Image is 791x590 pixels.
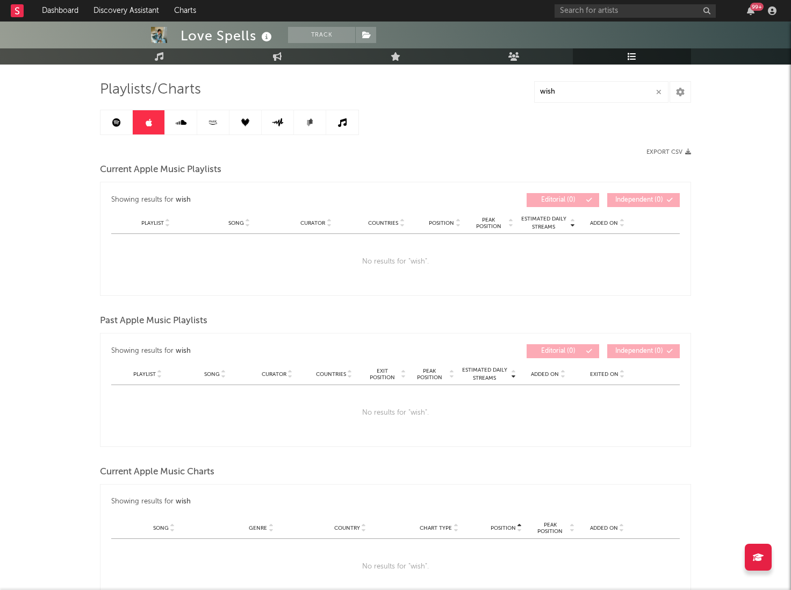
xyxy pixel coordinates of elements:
span: Song [153,525,169,531]
div: Showing results for [111,344,395,358]
span: Genre [249,525,267,531]
div: Showing results for [111,193,395,207]
div: wish [176,495,191,508]
span: Chart Type [420,525,452,531]
span: Added On [590,525,618,531]
span: Playlist [141,220,164,226]
div: Love Spells [181,27,275,45]
span: Independent ( 0 ) [614,348,664,354]
span: Position [429,220,454,226]
span: Current Apple Music Charts [100,466,214,479]
button: Independent(0) [607,193,680,207]
button: Track [288,27,355,43]
span: Peak Position [532,522,569,535]
span: Song [204,371,220,378]
button: Independent(0) [607,344,680,358]
button: Editorial(0) [527,193,599,207]
span: Peak Position [470,217,507,230]
span: Added On [590,220,618,226]
span: Countries [316,371,346,378]
div: No results for " wish ". [111,385,680,441]
span: Countries [368,220,398,226]
span: Curator [300,220,325,226]
span: Independent ( 0 ) [614,197,664,203]
span: Position [491,525,516,531]
button: Editorial(0) [527,344,599,358]
input: Search Playlists/Charts [534,81,668,103]
span: Exit Position [365,368,399,381]
span: Exited On [590,371,619,378]
span: Past Apple Music Playlists [100,315,207,328]
div: wish [176,194,191,207]
span: Editorial ( 0 ) [534,348,583,354]
span: Estimated Daily Streams [459,366,509,382]
div: wish [176,345,191,358]
span: Playlist [133,371,156,378]
span: Curator [262,371,286,378]
div: 99 + [750,3,764,11]
span: Current Apple Music Playlists [100,164,221,176]
span: Editorial ( 0 ) [534,197,583,203]
span: Country [334,525,360,531]
button: Export CSV [646,149,691,155]
div: No results for " wish ". [111,234,680,290]
span: Estimated Daily Streams [519,215,569,231]
span: Playlists/Charts [100,83,201,96]
span: Song [228,220,244,226]
span: Peak Position [411,368,448,381]
input: Search for artists [555,4,716,18]
button: 99+ [747,6,754,15]
span: Added On [531,371,559,378]
div: Showing results for [111,495,680,508]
